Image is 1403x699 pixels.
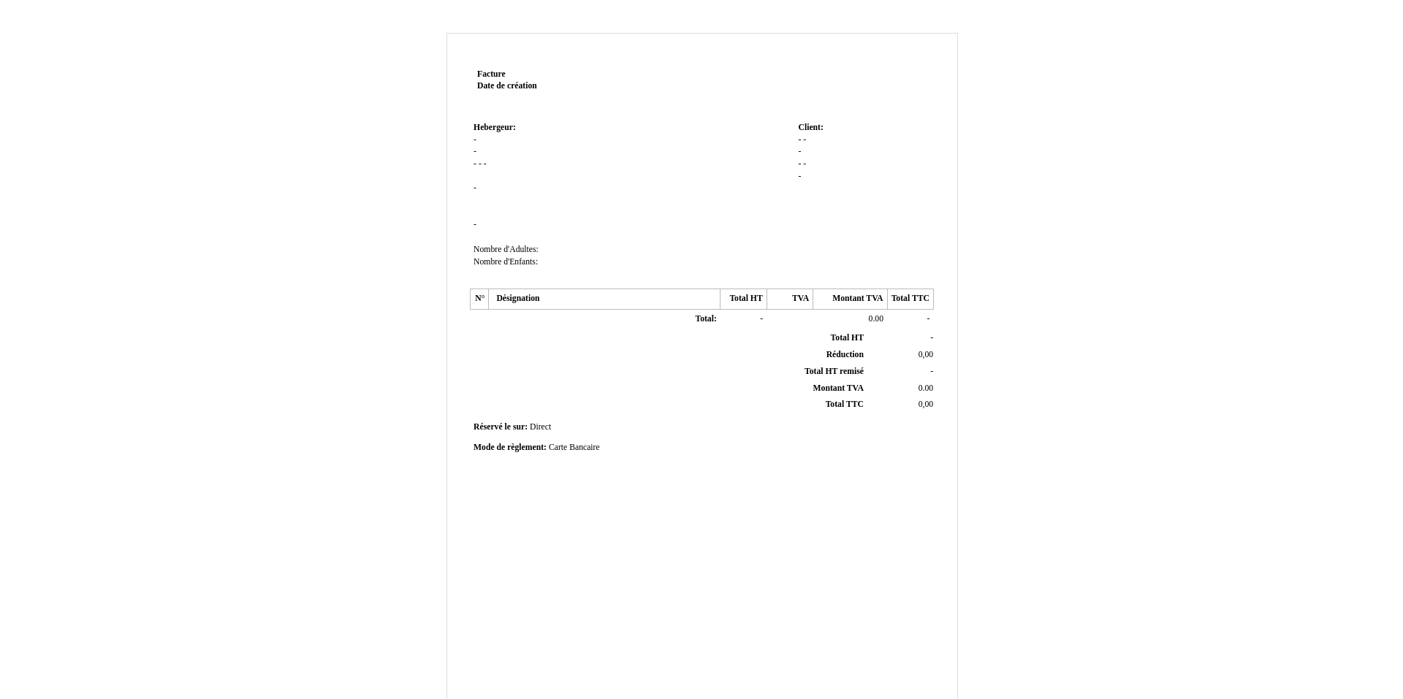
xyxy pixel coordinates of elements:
span: Direct [530,422,551,432]
th: Total TTC [887,289,933,310]
span: - [760,314,763,324]
span: Mode de règlement: [474,443,547,452]
span: Facture [477,69,506,79]
span: - [474,183,476,193]
span: - [803,159,806,169]
span: Nombre d'Enfants: [474,257,538,267]
span: Client: [798,123,823,132]
span: - [930,367,933,376]
span: 0,00 [919,400,933,409]
span: - [474,220,476,229]
span: Réduction [826,350,864,359]
span: - [798,159,801,169]
th: Montant TVA [813,289,887,310]
span: Total HT [831,333,864,343]
span: 0.00 [869,314,883,324]
span: - [798,147,801,156]
span: - [479,159,482,169]
span: - [474,135,476,145]
th: TVA [767,289,813,310]
span: Montant TVA [813,383,864,393]
th: N° [471,289,489,310]
span: Total TTC [826,400,864,409]
span: Nombre d'Adultes: [474,245,539,254]
span: 0.00 [919,383,933,393]
span: - [803,135,806,145]
span: Carte Bancaire [549,443,600,452]
span: - [927,314,930,324]
span: - [798,135,801,145]
span: Hebergeur: [474,123,516,132]
span: - [930,333,933,343]
span: sur: [513,422,528,432]
span: Total: [695,314,716,324]
span: - [798,172,801,181]
span: - [474,159,476,169]
th: Total HT [720,289,767,310]
span: Réservé le [474,422,511,432]
span: - [474,147,476,156]
th: Désignation [489,289,720,310]
span: - [484,159,487,169]
span: 0,00 [919,350,933,359]
span: Total HT remisé [805,367,864,376]
strong: Date de création [477,81,537,91]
